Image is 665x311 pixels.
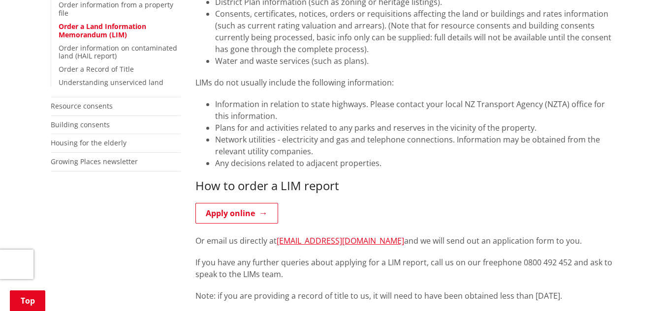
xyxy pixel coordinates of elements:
a: [EMAIL_ADDRESS][DOMAIN_NAME] [277,235,404,246]
li: Consents, certificates, notices, orders or requisitions affecting the land or buildings and rates... [215,8,615,55]
iframe: Messenger Launcher [620,270,655,305]
a: Top [10,290,45,311]
a: Understanding unserviced land [59,78,163,87]
h3: How to order a LIM report [195,179,615,193]
p: If you have any further queries about applying for a LIM report, call us on our freephone 0800 49... [195,256,615,280]
li: Plans for and activities related to any parks and reserves in the vicinity of the property. [215,122,615,134]
a: Apply online [195,203,278,224]
a: Building consents [51,120,110,129]
a: Growing Places newsletter [51,157,138,166]
p: LIMs do not usually include the following information: [195,77,615,88]
li: Network utilities - electricity and gas and telephone connections. Information may be obtained fr... [215,134,615,157]
a: Order a Record of Title [59,64,134,74]
li: Information in relation to state highways. Please contact your local NZ Transport Agency (NZTA) o... [215,98,615,122]
li: Any decisions related to adjacent properties. [215,157,615,169]
p: Or email us directly at and we will send out an application form to you. [195,235,615,247]
a: Order information on contaminated land (HAIL report) [59,43,177,61]
a: Resource consents [51,101,113,111]
p: Note: if you are providing a record of title to us, it will need to have been obtained less than ... [195,290,615,302]
a: Housing for the elderly [51,138,127,147]
li: Water and waste services (such as plans). [215,55,615,67]
a: Order a Land Information Memorandum (LIM) [59,22,146,39]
